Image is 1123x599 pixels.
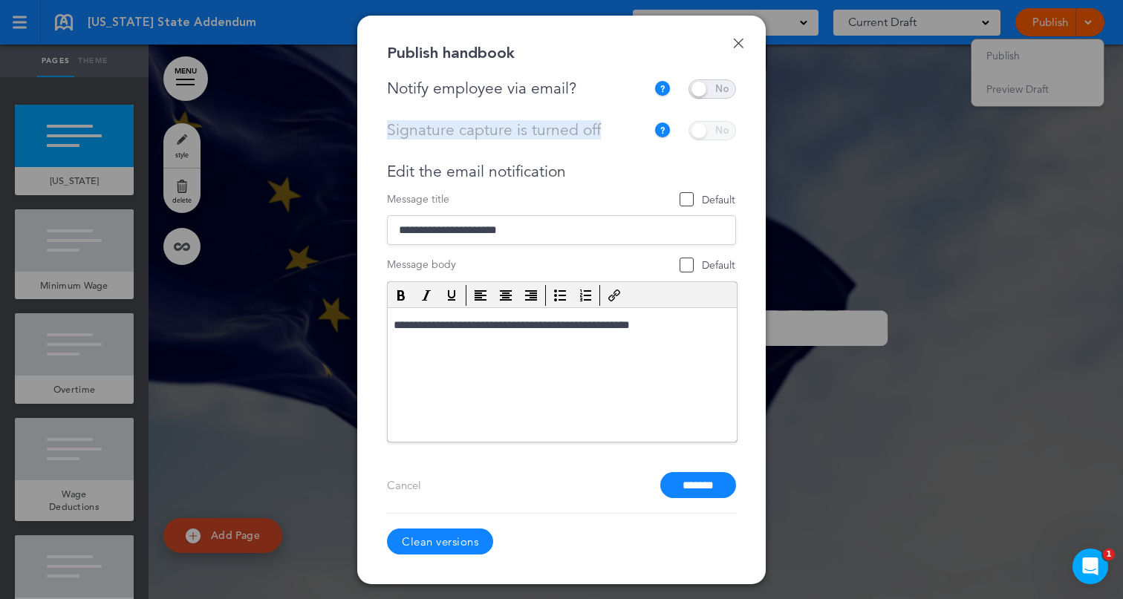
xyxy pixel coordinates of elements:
[387,478,421,492] a: Cancel
[654,80,671,98] img: tooltip_icon.svg
[548,285,572,306] div: Bullet list
[387,45,515,61] div: Publish handbook
[519,285,543,306] div: Align right
[494,285,518,306] div: Align center
[573,285,597,306] div: Numbered list
[680,193,735,207] span: Default
[387,258,456,272] span: Message body
[602,285,626,306] div: Insert/edit link
[387,79,654,98] div: Notify employee via email?
[1072,549,1108,584] iframe: Intercom live chat
[733,38,743,48] a: Done
[680,258,735,272] span: Default
[388,308,737,442] iframe: Rich Text Area. Press ALT-F9 for menu. Press ALT-F10 for toolbar. Press ALT-0 for help
[387,528,493,554] a: Clean versions
[387,192,449,206] span: Message title
[440,285,463,306] div: Underline
[414,285,438,306] div: Italic
[387,163,736,181] div: Edit the email notification
[469,285,492,306] div: Align left
[654,122,671,140] img: tooltip_icon.svg
[389,285,413,306] div: Bold
[1103,549,1115,560] span: 1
